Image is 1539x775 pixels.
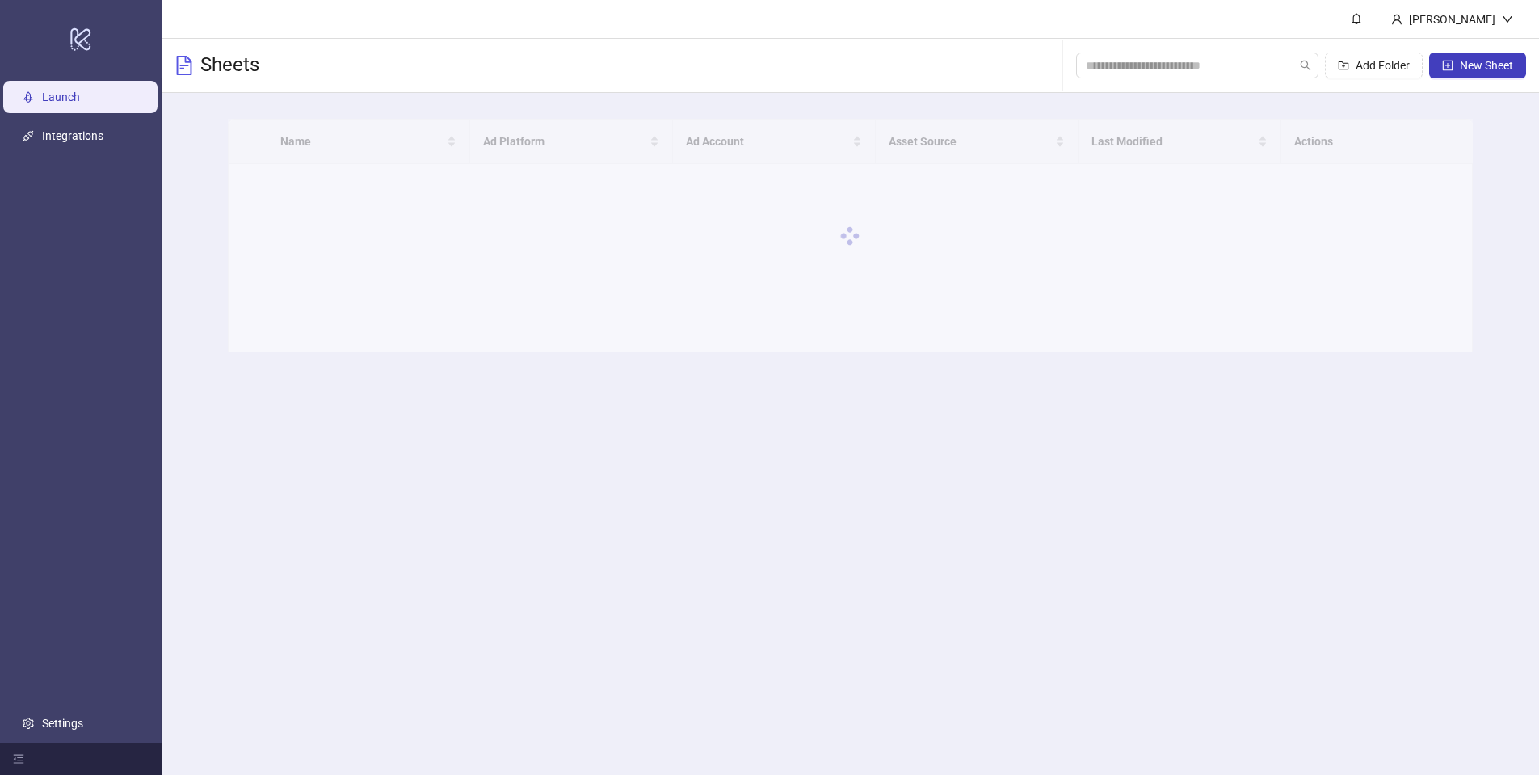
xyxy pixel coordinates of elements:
[1300,60,1311,71] span: search
[13,753,24,764] span: menu-fold
[200,53,259,78] h3: Sheets
[1351,13,1362,24] span: bell
[1442,60,1453,71] span: plus-square
[42,717,83,730] a: Settings
[1429,53,1526,78] button: New Sheet
[1325,53,1423,78] button: Add Folder
[1502,14,1513,25] span: down
[1356,59,1410,72] span: Add Folder
[1338,60,1349,71] span: folder-add
[175,56,194,75] span: file-text
[42,129,103,142] a: Integrations
[42,91,80,103] a: Launch
[1391,14,1402,25] span: user
[1460,59,1513,72] span: New Sheet
[1402,11,1502,28] div: [PERSON_NAME]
